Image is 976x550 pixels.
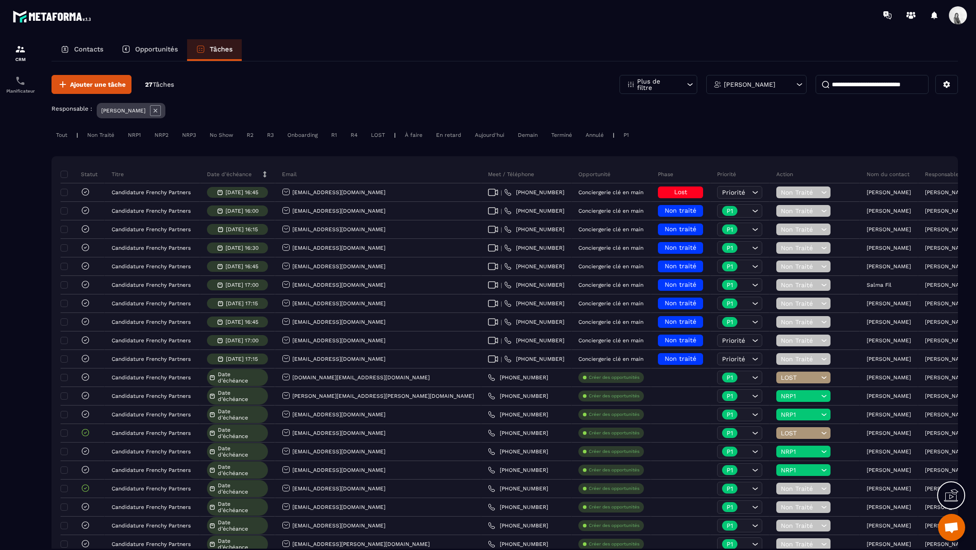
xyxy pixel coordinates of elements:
p: [PERSON_NAME] [867,430,911,436]
span: | [501,300,502,307]
p: Candidature Frenchy Partners [112,208,191,214]
p: Date d’échéance [207,171,252,178]
p: Candidature Frenchy Partners [112,411,191,418]
p: Statut [63,171,98,178]
span: | [501,245,502,252]
p: [PERSON_NAME] [925,189,969,196]
p: CRM [2,57,38,62]
a: [PHONE_NUMBER] [504,337,564,344]
p: [PERSON_NAME] [925,393,969,399]
p: [PERSON_NAME] [925,226,969,233]
a: [PHONE_NUMBER] [488,485,548,492]
p: Conciergerie clé en main [578,208,643,214]
span: Non Traité [781,244,819,252]
span: Non Traité [781,189,819,196]
span: | [501,208,502,214]
p: P1 [727,448,733,455]
p: [PERSON_NAME] [925,374,969,381]
p: [PERSON_NAME] [867,374,911,381]
p: [PERSON_NAME] [724,81,775,88]
p: [PERSON_NAME] [867,337,911,344]
p: Conciergerie clé en main [578,189,643,196]
p: Créer des opportunités [589,411,639,418]
span: Non Traité [781,263,819,270]
div: Non Traité [83,130,119,140]
p: Candidature Frenchy Partners [112,356,191,362]
p: Salma Fil [867,282,892,288]
span: Non traité [665,262,696,270]
p: Candidature Frenchy Partners [112,393,191,399]
p: [PERSON_NAME] [867,319,911,325]
p: Candidature Frenchy Partners [112,337,191,344]
a: [PHONE_NUMBER] [488,522,548,529]
span: Non traité [665,207,696,214]
p: P1 [727,245,733,251]
p: [DATE] 16:30 [225,245,258,251]
p: [PERSON_NAME] [867,467,911,473]
div: NRP1 [123,130,145,140]
p: [PERSON_NAME] [925,504,969,510]
p: [PERSON_NAME] [925,337,969,344]
p: [PERSON_NAME] [925,522,969,529]
span: Non Traité [781,207,819,214]
p: 27 [145,80,174,89]
span: Non Traité [781,355,819,363]
p: [PERSON_NAME] [925,448,969,455]
p: P1 [727,263,733,270]
p: P1 [727,504,733,510]
div: R2 [242,130,258,140]
span: Date d’échéance [218,519,266,532]
span: Non traité [665,299,696,307]
p: Créer des opportunités [589,393,639,399]
div: Onboarding [283,130,322,140]
p: [DATE] 16:45 [225,319,258,325]
p: Plus de filtre [637,78,677,91]
img: formation [15,44,26,55]
a: Tâches [187,39,242,61]
p: Créer des opportunités [589,485,639,492]
p: [DATE] 16:00 [225,208,258,214]
p: Créer des opportunités [589,374,639,381]
span: Non Traité [781,300,819,307]
p: Responsable : [52,105,92,112]
p: [PERSON_NAME] [925,430,969,436]
p: P1 [727,300,733,307]
div: Aujourd'hui [470,130,509,140]
p: Candidature Frenchy Partners [112,522,191,529]
p: Planificateur [2,89,38,93]
img: scheduler [15,75,26,86]
div: LOST [366,130,389,140]
span: | [501,282,502,289]
p: Titre [112,171,124,178]
p: P1 [727,393,733,399]
a: formationformationCRM [2,37,38,69]
p: [DATE] 17:15 [226,300,258,307]
p: Candidature Frenchy Partners [112,430,191,436]
span: Non Traité [781,541,819,548]
span: Non Traité [781,281,819,289]
a: [PHONE_NUMBER] [504,226,564,233]
p: P1 [727,226,733,233]
p: Candidature Frenchy Partners [112,504,191,510]
p: [DATE] 17:00 [225,337,258,344]
p: [PERSON_NAME] [925,263,969,270]
span: Non Traité [781,522,819,529]
a: [PHONE_NUMBER] [488,411,548,418]
p: [DATE] 17:15 [226,356,258,362]
div: Annulé [581,130,608,140]
p: [PERSON_NAME] [867,208,911,214]
p: Candidature Frenchy Partners [112,226,191,233]
a: [PHONE_NUMBER] [488,374,548,381]
p: [PERSON_NAME] [867,541,911,547]
p: [PERSON_NAME] [925,356,969,362]
p: [PERSON_NAME] [867,263,911,270]
p: Candidature Frenchy Partners [112,485,191,492]
a: [PHONE_NUMBER] [488,392,548,400]
p: [PERSON_NAME] [925,208,969,214]
span: Priorité [722,337,745,344]
p: Priorité [717,171,736,178]
p: P1 [727,485,733,492]
p: [PERSON_NAME] [925,282,969,288]
span: Non Traité [781,503,819,511]
p: P1 [727,430,733,436]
